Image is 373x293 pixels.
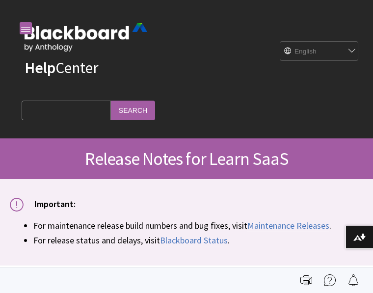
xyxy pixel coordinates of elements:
[347,274,359,286] img: Follow this page
[111,101,155,120] input: Search
[85,148,289,170] span: Release Notes for Learn SaaS
[160,235,228,246] a: Blackboard Status
[25,58,55,78] strong: Help
[25,23,147,52] img: Blackboard by Anthology
[34,198,76,210] span: Important:
[247,220,329,232] a: Maintenance Releases
[324,274,336,286] img: More help
[33,234,363,247] li: For release status and delays, visit .
[280,42,349,61] select: Site Language Selector
[25,58,98,78] a: HelpCenter
[33,219,363,232] li: For maintenance release build numbers and bug fixes, visit .
[300,274,312,286] img: Print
